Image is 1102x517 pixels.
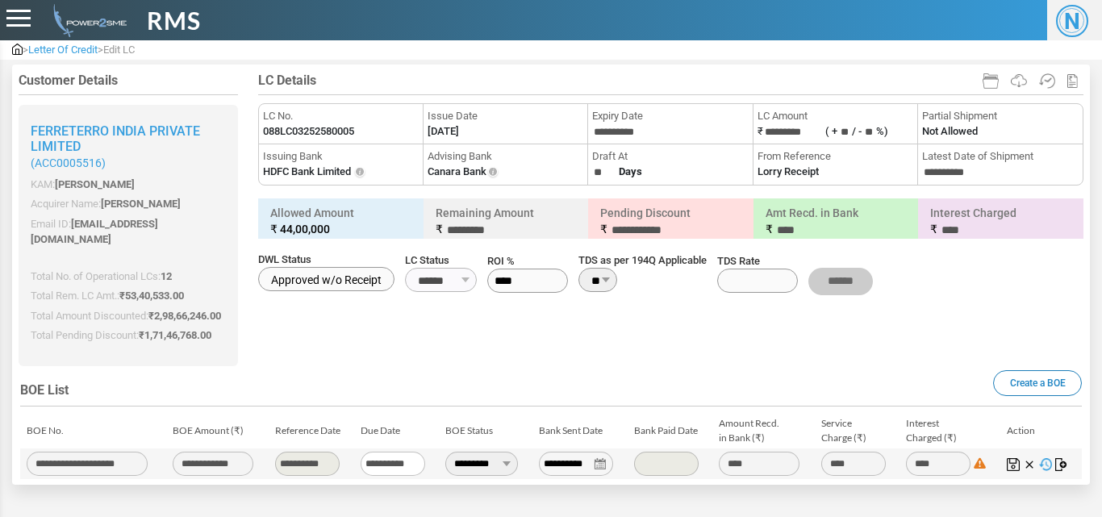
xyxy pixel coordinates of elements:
span: Edit LC [103,44,135,56]
p: KAM: [31,177,226,193]
h6: Interest Charged [922,202,1079,241]
td: Interest Charged (₹) [900,413,1001,448]
td: BOE Amount (₹) [166,413,269,448]
h6: Allowed Amount [262,202,420,240]
h6: Remaining Amount [428,202,585,241]
span: ₹ [119,290,184,302]
span: 2,98,66,246.00 [154,310,221,322]
label: Approved w/o Receipt [258,267,394,291]
span: N [1056,5,1088,37]
h4: Customer Details [19,73,238,88]
span: LC No. [263,108,419,124]
small: ₹ 44,00,000 [270,221,411,237]
input: ( +/ -%) [862,123,876,141]
span: Issuing Bank [263,148,419,165]
img: History [1039,458,1052,471]
td: Due Date [354,413,439,448]
strong: Days [619,165,642,177]
img: Cancel Changes [1023,458,1036,471]
input: ( +/ -%) [837,123,852,141]
label: ( + / - %) [825,125,888,137]
a: Create a BOE [993,370,1082,396]
span: TDS Rate [717,253,798,269]
img: Difference: 0 [974,457,986,469]
span: ₹ [139,329,211,341]
span: Letter Of Credit [28,44,98,56]
span: RMS [147,2,201,39]
td: Action [1000,413,1082,448]
span: [PERSON_NAME] [101,198,181,210]
small: (ACC0005516) [31,156,226,170]
h2: Ferreterro India Private Limited [31,123,226,170]
span: [EMAIL_ADDRESS][DOMAIN_NAME] [31,218,158,246]
td: BOE No. [20,413,166,448]
td: Reference Date [269,413,354,448]
span: [PERSON_NAME] [55,178,135,190]
label: HDFC Bank Limited [263,164,351,180]
span: BOE List [20,382,69,398]
span: Issue Date [428,108,583,124]
span: ₹ [436,223,443,236]
li: ₹ [753,104,918,144]
span: 12 [161,270,172,282]
span: DWL Status [258,252,394,268]
p: Total Amount Discounted: [31,308,226,324]
span: 1,71,46,768.00 [144,329,211,341]
label: [DATE] [428,123,459,140]
span: ₹ [766,223,773,236]
span: Advising Bank [428,148,583,165]
p: Total Pending Discount: [31,327,226,344]
img: admin [12,44,23,55]
p: Email ID: [31,216,226,248]
span: ₹ [930,223,937,236]
label: Lorry Receipt [758,164,819,180]
span: 53,40,533.00 [125,290,184,302]
label: Canara Bank [428,164,486,180]
td: Amount Recd. in Bank (₹) [712,413,815,448]
span: ROI % [487,253,568,269]
img: Map Invoices [1055,458,1068,471]
span: LC Amount [758,108,913,124]
h4: LC Details [258,73,1083,88]
td: Bank Sent Date [532,413,628,448]
span: LC Status [405,252,477,269]
td: Service Charge (₹) [815,413,900,448]
td: Bank Paid Date [628,413,712,448]
label: Not Allowed [922,123,978,140]
td: BOE Status [439,413,532,448]
p: Total No. of Operational LCs: [31,269,226,285]
span: Latest Date of Shipment [922,148,1079,165]
span: Draft At [592,148,748,165]
span: From Reference [758,148,913,165]
span: ₹ [600,223,607,236]
img: Save Changes [1007,458,1020,471]
span: Expiry Date [592,108,748,124]
p: Total Rem. LC Amt.: [31,288,226,304]
img: Info [486,166,499,179]
span: TDS as per 194Q Applicable [578,252,707,269]
span: ₹ [148,310,221,322]
label: 088LC03252580005 [263,123,354,140]
img: admin [47,4,127,37]
p: Acquirer Name: [31,196,226,212]
h6: Pending Discount [592,202,749,241]
img: Info [353,166,366,179]
h6: Amt Recd. in Bank [758,202,915,241]
span: Partial Shipment [922,108,1079,124]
